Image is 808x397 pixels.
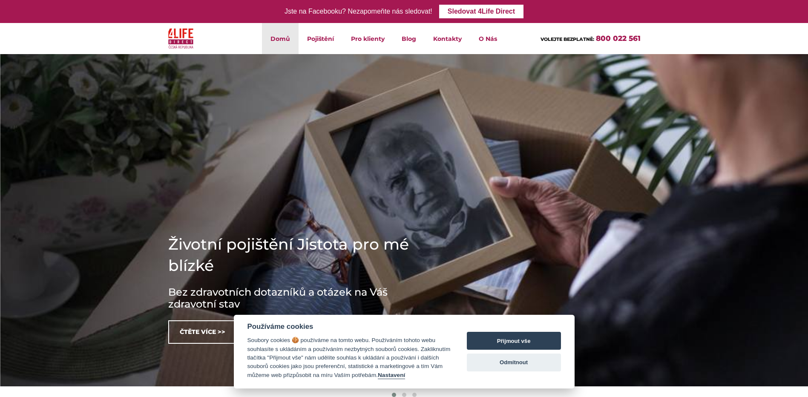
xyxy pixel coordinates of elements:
h1: Životní pojištění Jistota pro mé blízké [168,233,424,276]
img: 4Life Direct Česká republika logo [168,26,194,51]
a: 800 022 561 [596,34,641,43]
a: Blog [393,23,425,54]
div: Používáme cookies [247,322,451,331]
a: Domů [262,23,299,54]
a: Sledovat 4Life Direct [439,5,523,18]
a: Čtěte více >> [168,320,237,344]
div: Jste na Facebooku? Nezapomeňte nás sledovat! [285,6,432,18]
button: Nastavení [378,372,405,379]
button: Odmítnout [467,354,561,371]
span: VOLEJTE BEZPLATNĚ: [541,36,594,42]
h3: Bez zdravotních dotazníků a otázek na Váš zdravotní stav [168,286,424,310]
div: Soubory cookies 🍪 používáme na tomto webu. Používáním tohoto webu souhlasíte s ukládáním a použív... [247,336,451,380]
a: Kontakty [425,23,470,54]
button: Přijmout vše [467,332,561,350]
